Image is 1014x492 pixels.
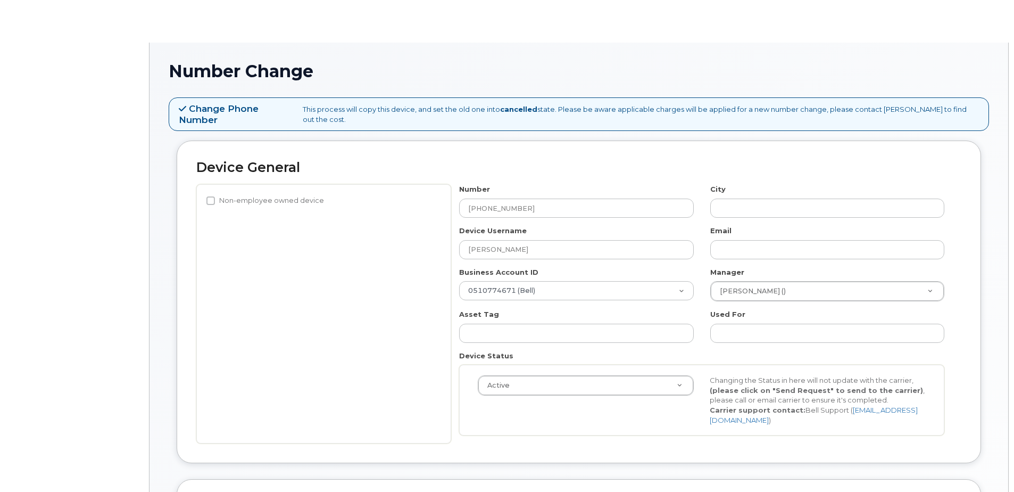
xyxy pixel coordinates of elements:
label: Non-employee owned device [206,194,324,207]
a: [EMAIL_ADDRESS][DOMAIN_NAME] [710,406,918,424]
label: City [710,184,726,194]
label: Business Account ID [459,267,538,277]
strong: Carrier support contact: [710,406,805,414]
label: Device Status [459,351,513,361]
p: This process will copy this device, and set the old one into state. Please be aware applicable ch... [303,104,979,124]
label: Asset Tag [459,309,499,319]
label: Email [710,226,732,236]
span: Active [481,381,510,390]
label: Number [459,184,490,194]
label: Manager [710,267,744,277]
a: [PERSON_NAME] () [711,282,944,301]
span: [PERSON_NAME] () [713,286,786,296]
label: Used For [710,309,745,319]
label: Device Username [459,226,527,236]
h2: Device General [196,160,961,175]
input: Non-employee owned device [206,196,215,205]
div: Changing the Status in here will not update with the carrier, , please call or email carrier to e... [702,375,934,425]
strong: cancelled [500,105,537,113]
h4: Change Phone Number [179,103,294,125]
h1: Number Change [169,62,989,80]
strong: (please click on "Send Request" to send to the carrier) [710,386,923,395]
a: Active [478,376,693,395]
